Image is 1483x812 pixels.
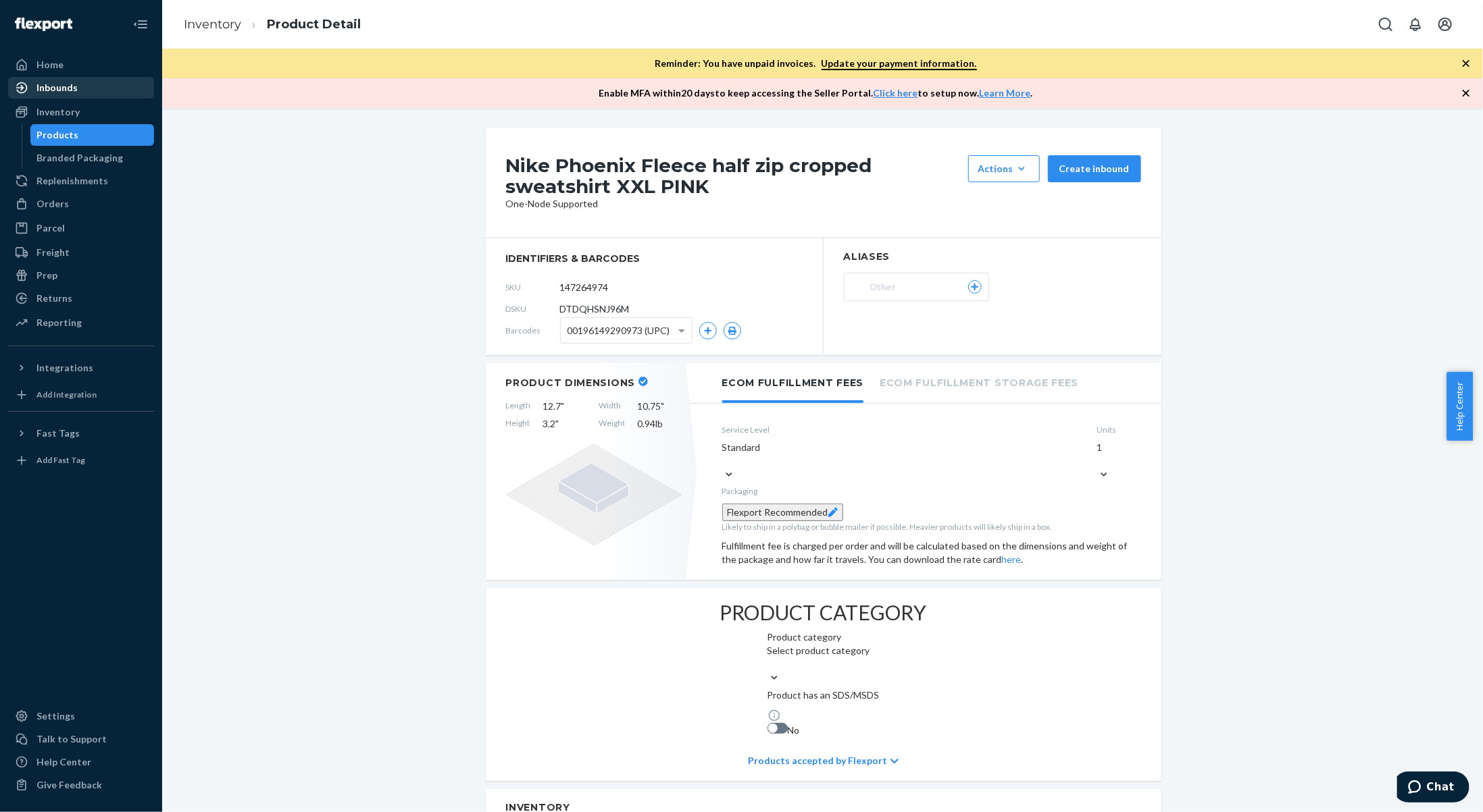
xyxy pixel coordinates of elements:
[1097,454,1099,468] input: 1
[722,504,843,521] button: Flexport Recommended
[720,601,927,624] h2: PRODUCT CATEGORY
[655,57,977,70] p: Reminder: You have unpaid invoices.
[184,17,241,32] a: Inventory
[36,105,80,119] div: Inventory
[722,539,1141,566] div: Fulfillment fee is charged per order and will be calculated based on the dimensions and weight of...
[8,384,154,406] a: Add Integration
[267,17,361,32] a: Product Detail
[506,417,531,431] span: Height
[36,389,97,400] div: Add Integration
[543,400,587,413] span: 12.7
[36,427,80,440] div: Fast Tags
[8,728,154,750] button: Talk to Support
[30,147,155,169] a: Branded Packaging
[768,657,769,671] input: Select product category
[748,740,899,781] div: Products accepted by Flexport
[1048,155,1141,182] button: Create inbound
[768,644,880,657] div: Select product category
[36,81,78,94] div: Inbounds
[36,269,57,282] div: Prep
[8,450,154,471] a: Add Fast Tag
[506,325,560,336] span: Barcodes
[8,288,154,309] a: Returns
[8,242,154,263] a: Freight
[768,630,880,644] p: Product category
[874,87,918,99] a: Click here
[37,151,124,165] div: Branded Packaging
[1432,11,1459,38] button: Open account menu
[980,87,1031,99] a: Learn More
[506,197,599,211] div: One-Node Supported
[556,418,559,429] span: "
[8,193,154,215] a: Orders
[36,316,82,329] div: Reporting
[560,302,630,316] span: DTDQHSNJ96M
[722,363,864,403] li: Ecom Fulfillment Fees
[15,18,72,31] img: Flexport logo
[722,521,1141,533] p: Likely to ship in a polybag or bubble mailer if possible. Heavier products will likely ship in a ...
[8,774,154,796] button: Give Feedback
[844,252,1141,262] h2: Aliases
[638,400,682,413] span: 10.75
[8,705,154,727] a: Settings
[127,11,154,38] button: Close Navigation
[36,174,108,188] div: Replenishments
[561,400,565,412] span: "
[844,273,989,301] button: Other
[661,400,665,412] span: "
[543,417,587,431] span: 3.2
[37,128,79,142] div: Products
[36,361,93,375] div: Integrations
[173,5,372,45] ol: breadcrumbs
[36,292,72,305] div: Returns
[36,246,70,259] div: Freight
[822,57,977,70] a: Update your payment information.
[36,454,85,466] div: Add Fast Tag
[8,77,154,99] a: Inbounds
[1097,424,1141,435] label: Units
[8,751,154,773] a: Help Center
[36,197,69,211] div: Orders
[36,732,107,746] div: Talk to Support
[722,485,1141,497] p: Packaging
[8,170,154,192] a: Replenishments
[36,221,65,235] div: Parcel
[1447,372,1473,441] button: Help Center
[788,724,800,736] span: No
[1397,772,1469,805] iframe: Opens a widget where you can chat to one of our agents
[1372,11,1399,38] button: Open Search Box
[768,688,880,702] p: Product has an SDS/MSDS
[30,124,155,146] a: Products
[36,58,64,72] div: Home
[36,755,91,769] div: Help Center
[506,400,531,413] span: Length
[870,280,902,294] span: Other
[8,101,154,123] a: Inventory
[880,363,1078,400] li: Ecom Fulfillment Storage Fees
[722,424,1086,435] label: Service Level
[8,265,154,286] a: Prep
[8,423,154,444] button: Fast Tags
[8,54,154,76] a: Home
[599,417,626,431] span: Weight
[722,441,1086,454] div: Standard
[36,778,102,792] div: Give Feedback
[506,155,961,197] h1: Nike Phoenix Fleece half zip cropped sweatshirt XXL PINK
[638,417,682,431] span: 0.94 lb
[1002,553,1022,565] a: here
[36,709,75,723] div: Settings
[506,303,560,315] span: DSKU
[506,377,636,389] h2: Product Dimensions
[506,281,560,293] span: SKU
[506,252,803,265] span: identifiers & barcodes
[8,357,154,379] button: Integrations
[8,312,154,333] a: Reporting
[968,155,1040,182] button: Actions
[722,454,724,468] input: Standard
[568,319,670,342] span: 00196149290973 (UPC)
[8,217,154,239] a: Parcel
[599,400,626,413] span: Width
[978,162,1030,175] div: Actions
